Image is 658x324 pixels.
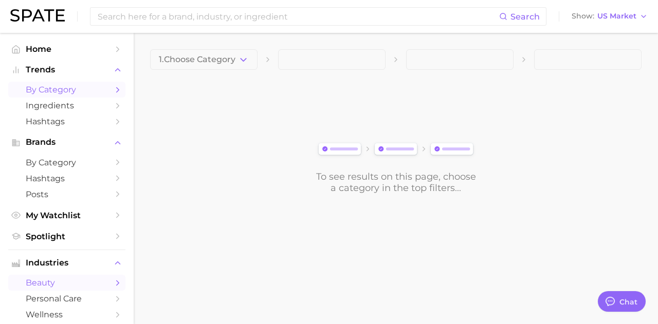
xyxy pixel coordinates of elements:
button: Brands [8,135,125,150]
a: Hashtags [8,170,125,186]
a: Posts [8,186,125,202]
a: personal care [8,291,125,307]
img: SPATE [10,9,65,22]
a: Home [8,41,125,57]
span: beauty [26,278,108,288]
span: Industries [26,258,108,268]
span: Home [26,44,108,54]
span: US Market [597,13,636,19]
span: Show [572,13,594,19]
a: wellness [8,307,125,322]
button: ShowUS Market [569,10,650,23]
button: Trends [8,62,125,78]
span: Hashtags [26,117,108,126]
a: by Category [8,82,125,98]
a: beauty [8,275,125,291]
span: Ingredients [26,101,108,110]
img: svg%3e [315,141,477,159]
span: by Category [26,158,108,167]
span: Brands [26,138,108,147]
span: 1. Choose Category [159,55,235,64]
span: Spotlight [26,232,108,241]
a: Spotlight [8,228,125,244]
button: Industries [8,255,125,271]
a: Ingredients [8,98,125,113]
span: by Category [26,85,108,94]
span: Search [510,12,540,22]
span: Trends [26,65,108,74]
input: Search here for a brand, industry, or ingredient [97,8,499,25]
span: Hashtags [26,174,108,183]
a: My Watchlist [8,207,125,223]
a: Hashtags [8,113,125,129]
a: by Category [8,155,125,170]
span: My Watchlist [26,211,108,220]
span: wellness [26,310,108,319]
button: 1.Choose Category [150,49,258,70]
div: To see results on this page, choose a category in the top filters... [315,171,477,194]
span: personal care [26,294,108,303]
span: Posts [26,189,108,199]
